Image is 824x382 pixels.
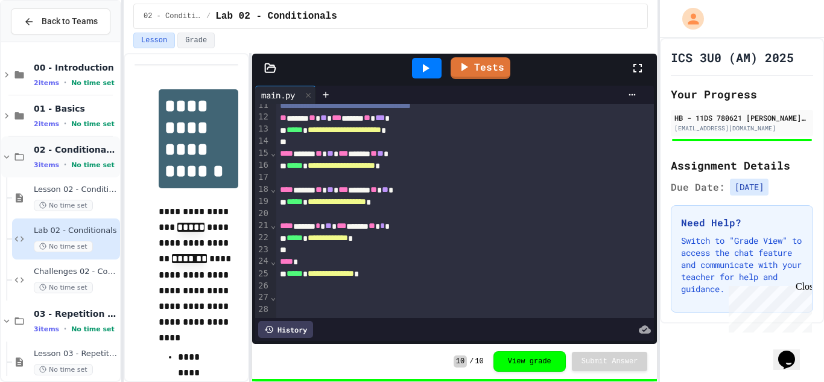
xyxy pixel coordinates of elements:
[255,268,270,280] div: 25
[64,78,66,88] span: •
[71,79,115,87] span: No time set
[34,282,93,293] span: No time set
[255,135,270,147] div: 14
[475,357,483,366] span: 10
[34,267,118,277] span: Challenges 02 - Conditionals
[255,183,270,196] div: 18
[454,355,467,368] span: 10
[674,112,810,123] div: HB - 11DS 780621 [PERSON_NAME] SS
[34,308,118,319] span: 03 - Repetition (while and for)
[255,232,270,244] div: 22
[724,281,812,333] iframe: chat widget
[206,11,211,21] span: /
[451,57,510,79] a: Tests
[34,325,59,333] span: 3 items
[270,184,276,194] span: Fold line
[270,220,276,230] span: Fold line
[255,111,270,123] div: 12
[730,179,769,196] span: [DATE]
[64,160,66,170] span: •
[255,291,270,304] div: 27
[64,119,66,129] span: •
[681,235,803,295] p: Switch to "Grade View" to access the chat feature and communicate with your teacher for help and ...
[681,215,803,230] h3: Need Help?
[42,15,98,28] span: Back to Teams
[34,144,118,155] span: 02 - Conditional Statements (if)
[255,147,270,159] div: 15
[34,200,93,211] span: No time set
[773,334,812,370] iframe: chat widget
[34,226,118,236] span: Lab 02 - Conditionals
[11,8,110,34] button: Back to Teams
[255,255,270,267] div: 24
[469,357,474,366] span: /
[34,79,59,87] span: 2 items
[255,89,301,101] div: main.py
[572,352,648,371] button: Submit Answer
[71,325,115,333] span: No time set
[671,49,794,66] h1: ICS 3U0 (AM) 2025
[34,364,93,375] span: No time set
[270,292,276,302] span: Fold line
[71,120,115,128] span: No time set
[671,86,813,103] h2: Your Progress
[255,171,270,183] div: 17
[493,351,566,372] button: View grade
[255,196,270,208] div: 19
[270,148,276,158] span: Fold line
[255,100,270,112] div: 11
[255,220,270,232] div: 21
[255,280,270,292] div: 26
[215,9,337,24] span: Lab 02 - Conditionals
[34,120,59,128] span: 2 items
[582,357,638,366] span: Submit Answer
[255,304,270,316] div: 28
[270,256,276,266] span: Fold line
[177,33,215,48] button: Grade
[670,5,707,33] div: My Account
[71,161,115,169] span: No time set
[133,33,175,48] button: Lesson
[34,349,118,359] span: Lesson 03 - Repetition
[671,180,725,194] span: Due Date:
[674,124,810,133] div: [EMAIL_ADDRESS][DOMAIN_NAME]
[34,62,118,73] span: 00 - Introduction
[34,241,93,252] span: No time set
[671,157,813,174] h2: Assignment Details
[255,123,270,135] div: 13
[64,324,66,334] span: •
[255,86,316,104] div: main.py
[144,11,201,21] span: 02 - Conditional Statements (if)
[255,159,270,171] div: 16
[255,208,270,220] div: 20
[34,103,118,114] span: 01 - Basics
[255,244,270,256] div: 23
[5,5,83,77] div: Chat with us now!Close
[258,321,313,338] div: History
[34,161,59,169] span: 3 items
[34,185,118,195] span: Lesson 02 - Conditional Statements (if)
